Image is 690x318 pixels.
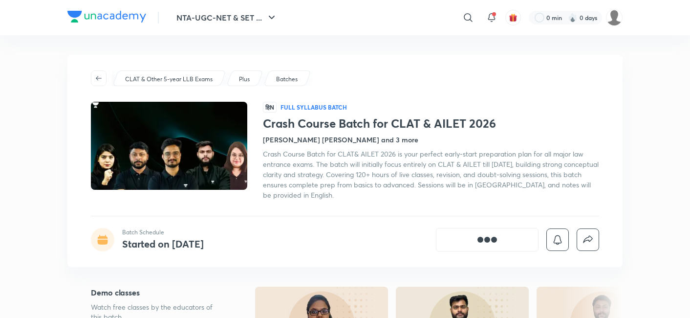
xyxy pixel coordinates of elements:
img: Basudha [606,9,623,26]
img: avatar [509,13,517,22]
p: Full Syllabus Batch [280,103,347,111]
span: Crash Course Batch for CLAT& AILET 2026 is your perfect early-start preparation plan for all majo... [263,149,599,200]
p: CLAT & Other 5-year LLB Exams [125,75,213,84]
a: Batches [275,75,300,84]
p: Batches [276,75,298,84]
img: Thumbnail [89,101,249,191]
a: CLAT & Other 5-year LLB Exams [124,75,215,84]
p: Plus [239,75,250,84]
h5: Demo classes [91,287,224,298]
img: streak [568,13,578,23]
img: Company Logo [67,11,146,23]
button: NTA-UGC-NET & SET ... [171,8,283,27]
p: Batch Schedule [122,228,204,237]
h4: [PERSON_NAME] [PERSON_NAME] and 3 more [263,135,418,145]
a: Plus [237,75,252,84]
button: [object Object] [436,228,539,251]
span: हिN [263,102,277,113]
h4: Started on [DATE] [122,237,204,250]
button: avatar [505,10,521,25]
h1: Crash Course Batch for CLAT & AILET 2026 [263,116,599,131]
a: Company Logo [67,11,146,25]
